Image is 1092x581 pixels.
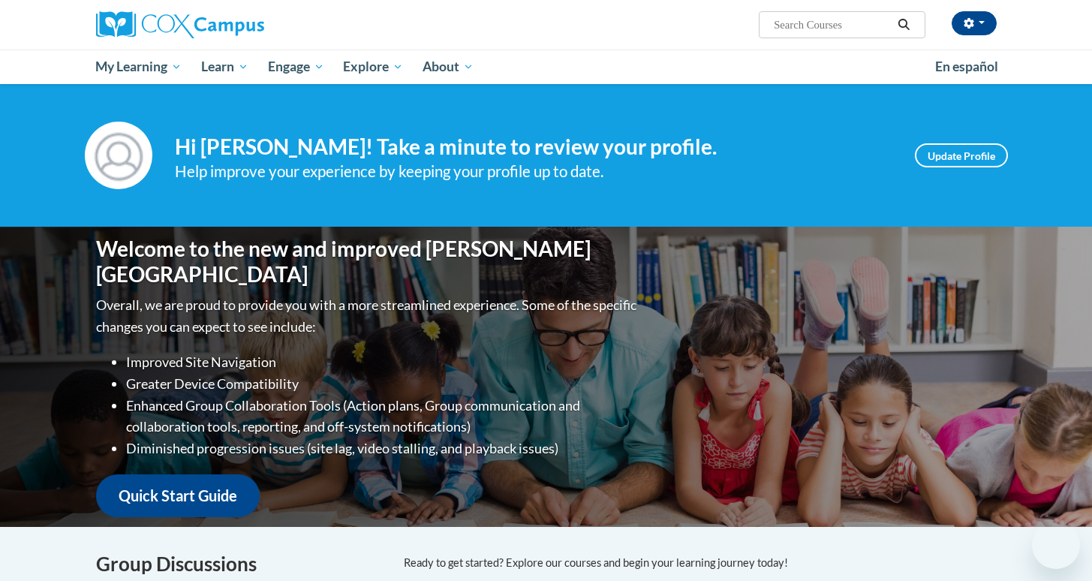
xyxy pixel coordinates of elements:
a: About [413,50,483,84]
h1: Welcome to the new and improved [PERSON_NAME][GEOGRAPHIC_DATA] [96,236,640,287]
img: Cox Campus [96,11,264,38]
span: About [423,58,474,76]
div: Help improve your experience by keeping your profile up to date. [175,159,892,184]
a: Quick Start Guide [96,474,260,517]
span: Explore [343,58,403,76]
span: Engage [268,58,324,76]
input: Search Courses [772,16,892,34]
h4: Group Discussions [96,549,381,579]
li: Enhanced Group Collaboration Tools (Action plans, Group communication and collaboration tools, re... [126,395,640,438]
img: Profile Image [85,122,152,189]
span: En español [935,59,998,74]
button: Search [892,16,915,34]
a: En español [925,51,1008,83]
a: Update Profile [915,143,1008,167]
li: Improved Site Navigation [126,351,640,373]
li: Greater Device Compatibility [126,373,640,395]
button: Account Settings [952,11,997,35]
a: Engage [258,50,334,84]
div: Main menu [74,50,1019,84]
span: My Learning [95,58,182,76]
h4: Hi [PERSON_NAME]! Take a minute to review your profile. [175,134,892,160]
a: Cox Campus [96,11,381,38]
iframe: Button to launch messaging window [1032,521,1080,569]
a: My Learning [86,50,192,84]
li: Diminished progression issues (site lag, video stalling, and playback issues) [126,438,640,459]
a: Learn [191,50,258,84]
a: Explore [333,50,413,84]
p: Overall, we are proud to provide you with a more streamlined experience. Some of the specific cha... [96,294,640,338]
span: Learn [201,58,248,76]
